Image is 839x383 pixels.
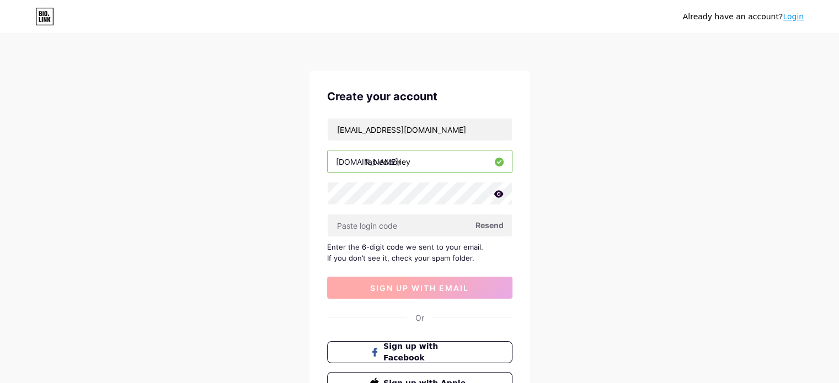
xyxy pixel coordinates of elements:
[370,283,469,293] span: sign up with email
[327,341,512,363] button: Sign up with Facebook
[328,118,512,141] input: Email
[336,156,401,168] div: [DOMAIN_NAME]/
[383,341,469,364] span: Sign up with Facebook
[783,12,804,21] a: Login
[328,150,512,172] input: username
[327,88,512,105] div: Create your account
[415,312,424,323] div: Or
[327,277,512,299] button: sign up with email
[327,241,512,263] div: Enter the 6-digit code we sent to your email. If you don’t see it, check your spam folder.
[683,11,804,23] div: Already have an account?
[475,219,504,231] span: Resend
[328,214,512,236] input: Paste login code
